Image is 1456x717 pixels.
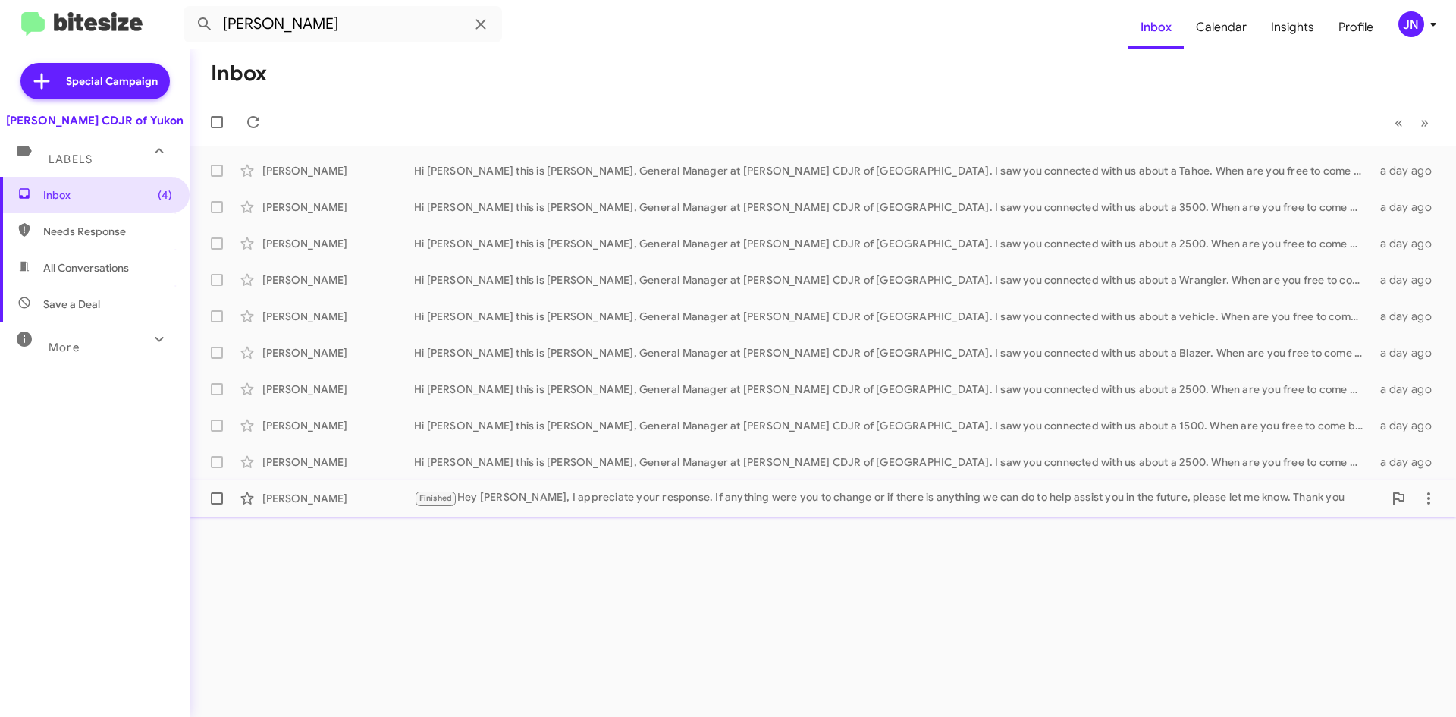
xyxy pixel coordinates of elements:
[6,113,184,128] div: [PERSON_NAME] CDJR of Yukon
[1371,163,1444,178] div: a day ago
[1371,200,1444,215] div: a day ago
[1259,5,1326,49] a: Insights
[262,272,414,288] div: [PERSON_NAME]
[262,345,414,360] div: [PERSON_NAME]
[414,236,1371,251] div: Hi [PERSON_NAME] this is [PERSON_NAME], General Manager at [PERSON_NAME] CDJR of [GEOGRAPHIC_DATA...
[262,382,414,397] div: [PERSON_NAME]
[414,309,1371,324] div: Hi [PERSON_NAME] this is [PERSON_NAME], General Manager at [PERSON_NAME] CDJR of [GEOGRAPHIC_DATA...
[184,6,502,42] input: Search
[49,341,80,354] span: More
[262,236,414,251] div: [PERSON_NAME]
[1371,272,1444,288] div: a day ago
[1184,5,1259,49] a: Calendar
[1371,309,1444,324] div: a day ago
[414,163,1371,178] div: Hi [PERSON_NAME] this is [PERSON_NAME], General Manager at [PERSON_NAME] CDJR of [GEOGRAPHIC_DATA...
[1371,236,1444,251] div: a day ago
[1326,5,1385,49] a: Profile
[1371,418,1444,433] div: a day ago
[1386,107,1438,138] nav: Page navigation example
[419,493,453,503] span: Finished
[1395,113,1403,132] span: «
[66,74,158,89] span: Special Campaign
[20,63,170,99] a: Special Campaign
[262,491,414,506] div: [PERSON_NAME]
[158,187,172,203] span: (4)
[1385,11,1439,37] button: JN
[414,200,1371,215] div: Hi [PERSON_NAME] this is [PERSON_NAME], General Manager at [PERSON_NAME] CDJR of [GEOGRAPHIC_DATA...
[414,489,1383,507] div: Hey [PERSON_NAME], I appreciate your response. If anything were you to change or if there is anyt...
[49,153,93,166] span: Labels
[1371,454,1444,470] div: a day ago
[1371,382,1444,397] div: a day ago
[414,345,1371,360] div: Hi [PERSON_NAME] this is [PERSON_NAME], General Manager at [PERSON_NAME] CDJR of [GEOGRAPHIC_DATA...
[262,163,414,178] div: [PERSON_NAME]
[43,224,172,239] span: Needs Response
[414,418,1371,433] div: Hi [PERSON_NAME] this is [PERSON_NAME], General Manager at [PERSON_NAME] CDJR of [GEOGRAPHIC_DATA...
[43,260,129,275] span: All Conversations
[262,200,414,215] div: [PERSON_NAME]
[262,309,414,324] div: [PERSON_NAME]
[1398,11,1424,37] div: JN
[211,61,267,86] h1: Inbox
[1420,113,1429,132] span: »
[262,454,414,470] div: [PERSON_NAME]
[1371,345,1444,360] div: a day ago
[1385,107,1412,138] button: Previous
[43,187,172,203] span: Inbox
[262,418,414,433] div: [PERSON_NAME]
[1411,107,1438,138] button: Next
[1128,5,1184,49] a: Inbox
[414,382,1371,397] div: Hi [PERSON_NAME] this is [PERSON_NAME], General Manager at [PERSON_NAME] CDJR of [GEOGRAPHIC_DATA...
[43,297,100,312] span: Save a Deal
[414,454,1371,470] div: Hi [PERSON_NAME] this is [PERSON_NAME], General Manager at [PERSON_NAME] CDJR of [GEOGRAPHIC_DATA...
[414,272,1371,288] div: Hi [PERSON_NAME] this is [PERSON_NAME], General Manager at [PERSON_NAME] CDJR of [GEOGRAPHIC_DATA...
